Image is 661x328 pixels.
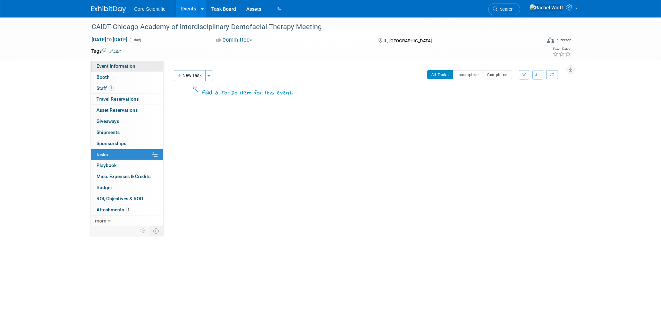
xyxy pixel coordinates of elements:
[126,207,131,212] span: 1
[96,207,131,212] span: Attachments
[91,182,163,193] a: Budget
[91,138,163,149] a: Sponsorships
[91,116,163,127] a: Giveaways
[96,185,112,190] span: Budget
[96,174,151,179] span: Misc. Expenses & Credits
[91,193,163,204] a: ROI, Objectives & ROO
[91,6,126,13] img: ExhibitDay
[91,127,163,138] a: Shipments
[109,49,121,54] a: Edit
[106,37,113,42] span: to
[174,70,206,81] button: New Task
[96,107,138,113] span: Asset Reservations
[453,70,483,79] button: Incomplete
[89,21,531,33] div: CAIDT Chicago Academy of Interdisciplinary Dentofacial Therapy Meeting
[91,204,163,215] a: Attachments1
[96,118,119,124] span: Giveaways
[529,4,563,11] img: Rachel Wolff
[91,72,163,83] a: Booth
[134,6,166,12] span: Core Scientific
[498,7,514,12] span: Search
[96,141,126,146] span: Sponsorships
[555,37,571,43] div: In-Person
[149,226,163,235] td: Toggle Event Tabs
[91,216,163,226] a: more
[202,89,293,98] div: Add a To-Do item for this event.
[96,152,108,157] span: Tasks
[546,70,558,79] a: Refresh
[129,38,141,42] span: (1 day)
[96,129,120,135] span: Shipments
[488,3,520,15] a: Search
[214,36,255,44] button: Committed
[427,70,454,79] button: All Tasks
[96,162,117,168] span: Playbook
[109,85,114,91] span: 1
[96,196,143,201] span: ROI, Objectives & ROO
[91,160,163,171] a: Playbook
[95,218,106,224] span: more
[96,96,139,102] span: Travel Reservations
[113,75,116,79] i: Booth reservation complete
[483,70,512,79] button: Completed
[500,36,572,47] div: Event Format
[91,105,163,116] a: Asset Reservations
[91,171,163,182] a: Misc. Expenses & Credits
[137,226,149,235] td: Personalize Event Tab Strip
[96,63,135,69] span: Event Information
[547,37,554,43] img: Format-Inperson.png
[91,61,163,72] a: Event Information
[552,48,571,51] div: Event Rating
[91,149,163,160] a: Tasks
[96,85,114,91] span: Staff
[96,74,118,80] span: Booth
[91,83,163,94] a: Staff1
[91,94,163,104] a: Travel Reservations
[91,48,121,54] td: Tags
[91,36,128,43] span: [DATE] [DATE]
[383,38,432,43] span: IL, [GEOGRAPHIC_DATA]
